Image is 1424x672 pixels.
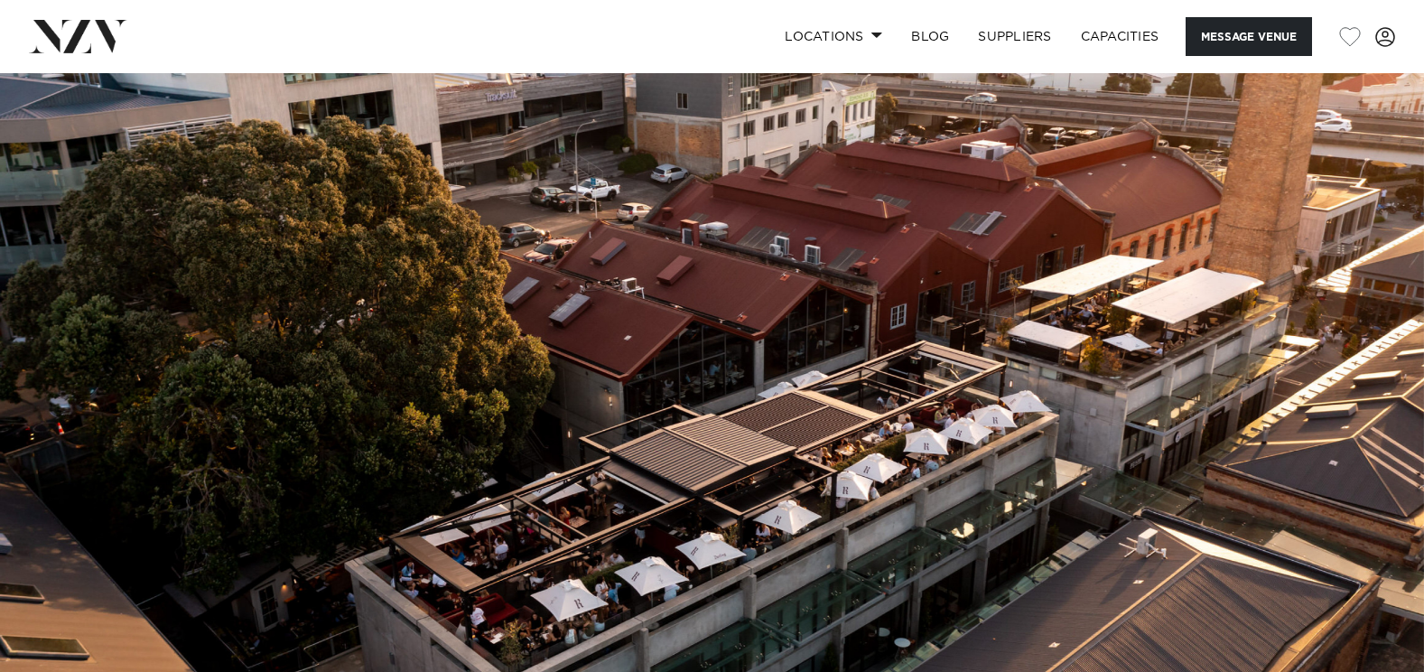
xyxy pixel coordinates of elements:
a: Locations [770,17,897,56]
button: Message Venue [1186,17,1312,56]
a: BLOG [897,17,963,56]
img: nzv-logo.png [29,20,127,52]
a: Capacities [1066,17,1174,56]
a: SUPPLIERS [963,17,1066,56]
